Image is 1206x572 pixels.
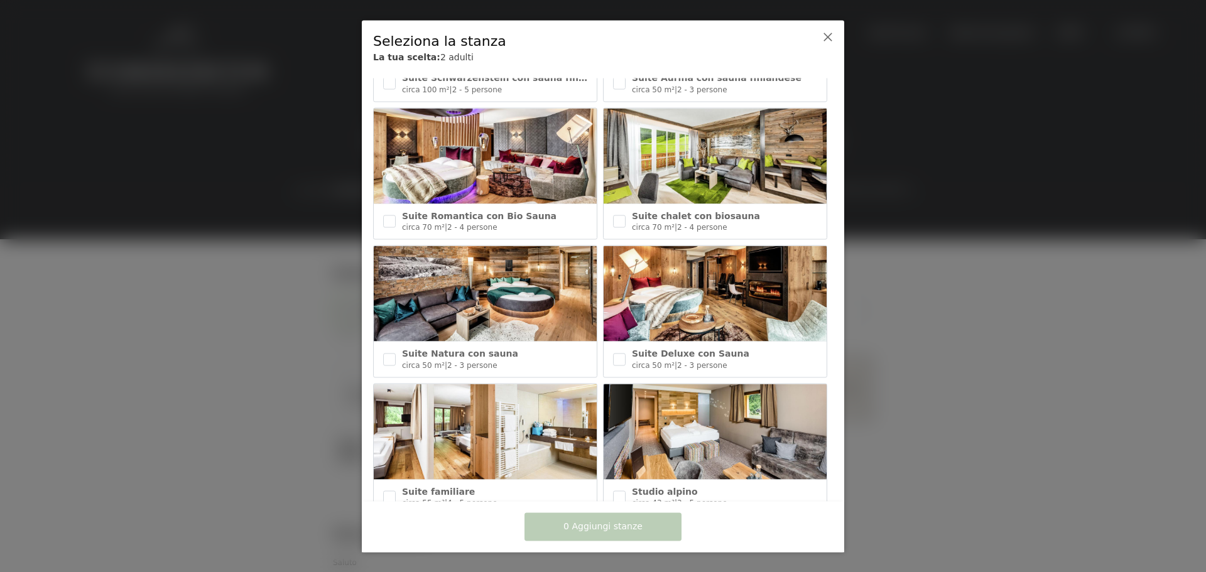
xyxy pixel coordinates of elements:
font: Suite Schwarzenstein con sauna finlandese [402,73,617,83]
font: | [675,223,677,232]
img: Suite familiare [374,384,597,479]
img: Suite Romantica con Bio Sauna [374,108,597,203]
img: Suite Natura con sauna [374,246,597,342]
font: 2 - 4 persone [447,223,497,232]
font: | [450,85,452,94]
img: Suite Deluxe con Sauna [604,246,827,342]
font: La tua scelta: [373,52,440,62]
font: Suite Romantica con Bio Sauna [402,210,557,220]
font: | [445,360,447,369]
font: Suite Aurina con sauna finlandese [632,73,801,83]
font: Suite Natura con sauna [402,348,518,359]
font: | [675,360,677,369]
font: | [675,499,677,507]
font: 4 - 5 persone [447,499,497,507]
font: 2 - 3 persone [677,360,727,369]
font: | [445,223,447,232]
font: 2 adulti [440,52,474,62]
font: | [445,499,447,507]
font: Suite chalet con biosauna [632,210,760,220]
font: circa 43 m² [632,499,675,507]
font: | [675,85,677,94]
img: Studio alpino [604,384,827,479]
font: Suite Deluxe con Sauna [632,348,749,359]
font: Seleziona la stanza [373,33,506,48]
font: 2 - 5 persone [452,85,503,94]
font: 2 - 4 persone [677,223,727,232]
font: 3 - 5 persone [677,499,727,507]
font: circa 50 m² [632,85,675,94]
font: 2 - 3 persone [677,85,727,94]
font: circa 55 m² [402,499,445,507]
font: circa 70 m² [402,223,445,232]
font: circa 50 m² [402,360,445,369]
font: circa 100 m² [402,85,450,94]
font: Studio alpino [632,486,698,496]
font: circa 70 m² [632,223,675,232]
font: circa 50 m² [632,360,675,369]
img: Suite chalet con biosauna [604,108,827,203]
font: 2 - 3 persone [447,360,497,369]
font: Suite familiare [402,486,475,496]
